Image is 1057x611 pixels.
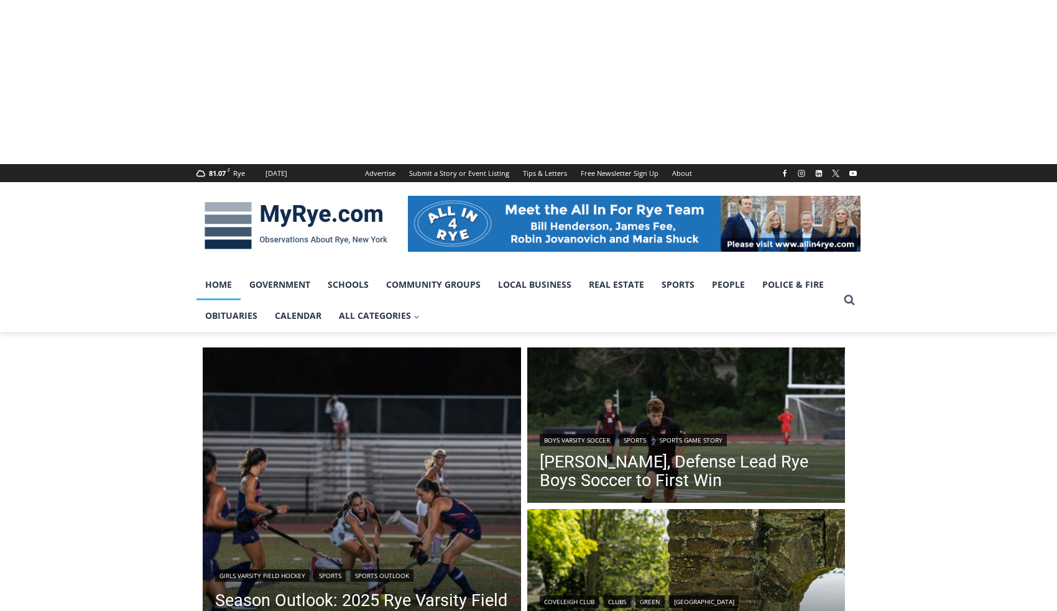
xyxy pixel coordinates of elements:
a: Sports Game Story [655,434,727,446]
a: People [703,269,754,300]
a: Linkedin [811,166,826,181]
a: Green [635,595,665,608]
a: Obituaries [196,300,266,331]
a: Real Estate [580,269,653,300]
a: Coveleigh Club [540,595,599,608]
a: Local Business [489,269,580,300]
a: Facebook [777,166,792,181]
a: [PERSON_NAME], Defense Lead Rye Boys Soccer to First Win [540,453,833,490]
div: [DATE] [265,168,287,179]
span: F [228,167,230,173]
div: | | | [540,593,833,608]
a: Clubs [604,595,630,608]
a: [GEOGRAPHIC_DATA] [670,595,739,608]
a: YouTube [846,166,861,181]
a: Government [241,269,319,300]
img: (PHOTO: Rye Boys Soccer's Lex Cox (#23) dribbling againt Tappan Zee on Thursday, September 4. Cre... [527,347,846,507]
a: Submit a Story or Event Listing [402,164,516,182]
a: Sports [653,269,703,300]
a: All Categories [330,300,428,331]
img: MyRye.com [196,193,395,258]
img: All in for Rye [408,196,861,252]
span: All Categories [339,309,420,323]
div: Rye [233,168,245,179]
a: About [665,164,699,182]
a: Free Newsletter Sign Up [574,164,665,182]
a: Girls Varsity Field Hockey [215,569,310,582]
div: | | [215,567,509,582]
a: Boys Varsity Soccer [540,434,614,446]
a: Tips & Letters [516,164,574,182]
button: View Search Form [838,289,861,311]
a: Advertise [358,164,402,182]
a: Schools [319,269,377,300]
nav: Primary Navigation [196,269,838,332]
a: Calendar [266,300,330,331]
a: Sports [315,569,346,582]
a: Read More Cox, Defense Lead Rye Boys Soccer to First Win [527,347,846,507]
div: | | [540,431,833,446]
a: Police & Fire [754,269,833,300]
a: Sports Outlook [351,569,413,582]
span: 81.07 [209,168,226,178]
a: X [828,166,843,181]
a: Instagram [794,166,809,181]
nav: Secondary Navigation [358,164,699,182]
a: Sports [619,434,650,446]
a: Home [196,269,241,300]
a: Community Groups [377,269,489,300]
